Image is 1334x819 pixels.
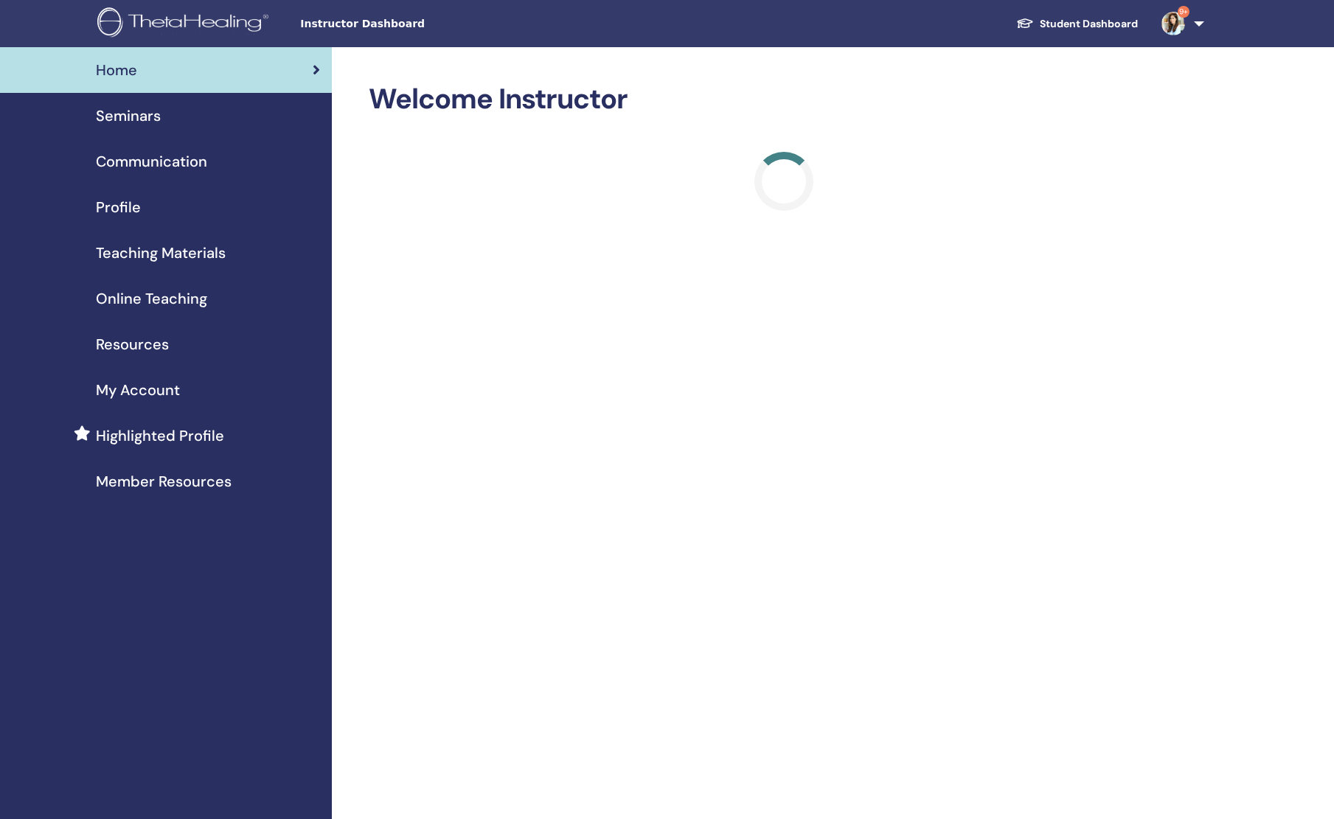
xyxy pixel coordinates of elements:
[1178,6,1189,18] span: 9+
[96,470,232,492] span: Member Resources
[96,59,137,81] span: Home
[96,196,141,218] span: Profile
[96,150,207,172] span: Communication
[96,287,207,310] span: Online Teaching
[97,7,274,41] img: logo.png
[1016,17,1034,29] img: graduation-cap-white.svg
[96,379,180,401] span: My Account
[96,425,224,447] span: Highlighted Profile
[1004,10,1150,38] a: Student Dashboard
[300,16,521,32] span: Instructor Dashboard
[96,333,169,355] span: Resources
[1161,12,1185,35] img: default.jpg
[96,105,161,127] span: Seminars
[369,83,1200,116] h2: Welcome Instructor
[96,242,226,264] span: Teaching Materials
